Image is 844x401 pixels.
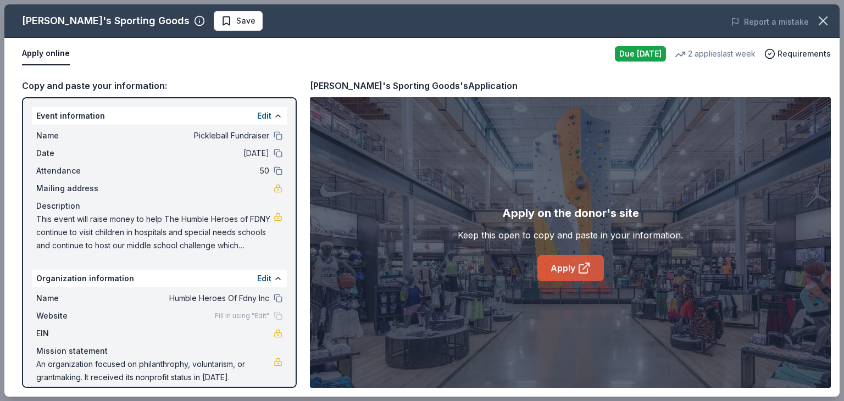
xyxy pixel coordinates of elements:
[110,129,269,142] span: Pickleball Fundraiser
[36,309,110,322] span: Website
[32,270,287,287] div: Organization information
[36,182,110,195] span: Mailing address
[458,229,683,242] div: Keep this open to copy and paste in your information.
[22,12,190,30] div: [PERSON_NAME]'s Sporting Goods
[615,46,666,62] div: Due [DATE]
[310,79,518,93] div: [PERSON_NAME]'s Sporting Goods's Application
[537,255,604,281] a: Apply
[36,129,110,142] span: Name
[731,15,809,29] button: Report a mistake
[778,47,831,60] span: Requirements
[110,147,269,160] span: [DATE]
[22,79,297,93] div: Copy and paste your information:
[32,107,287,125] div: Event information
[675,47,756,60] div: 2 applies last week
[257,272,271,285] button: Edit
[764,47,831,60] button: Requirements
[110,164,269,177] span: 50
[36,327,110,340] span: EIN
[36,164,110,177] span: Attendance
[502,204,639,222] div: Apply on the donor's site
[36,344,282,358] div: Mission statement
[215,311,269,320] span: Fill in using "Edit"
[36,358,274,384] span: An organization focused on philanthrophy, voluntarism, or grantmaking. It received its nonprofit ...
[110,292,269,305] span: Humble Heroes Of Fdny Inc
[257,109,271,122] button: Edit
[214,11,263,31] button: Save
[36,292,110,305] span: Name
[36,199,282,213] div: Description
[36,147,110,160] span: Date
[236,14,256,27] span: Save
[36,213,274,252] span: This event will raise money to help The Humble Heroes of FDNY continue to visit children in hospi...
[22,42,70,65] button: Apply online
